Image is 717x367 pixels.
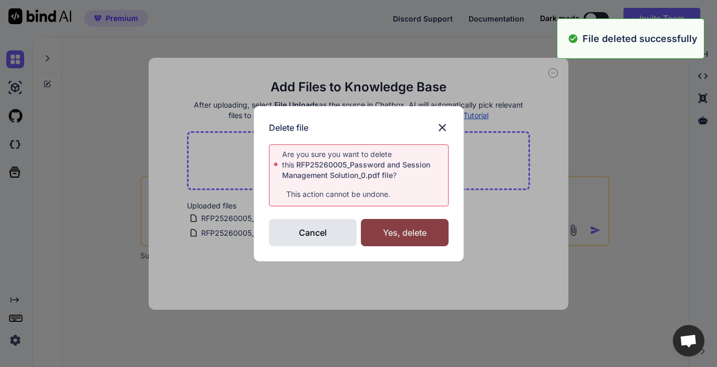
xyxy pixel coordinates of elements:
[269,121,308,134] h3: Delete file
[282,149,448,181] div: Are you sure you want to delete this ?
[274,189,448,200] p: This action cannot be undone.
[269,219,357,246] div: Cancel
[282,160,430,180] span: RFP25260005_Password and Session Management Solution_0.pdf file
[673,325,704,356] div: Open chat
[361,219,449,246] div: Yes, delete
[583,32,698,46] p: File deleted successfully
[568,32,578,46] img: alert
[436,121,449,134] img: close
